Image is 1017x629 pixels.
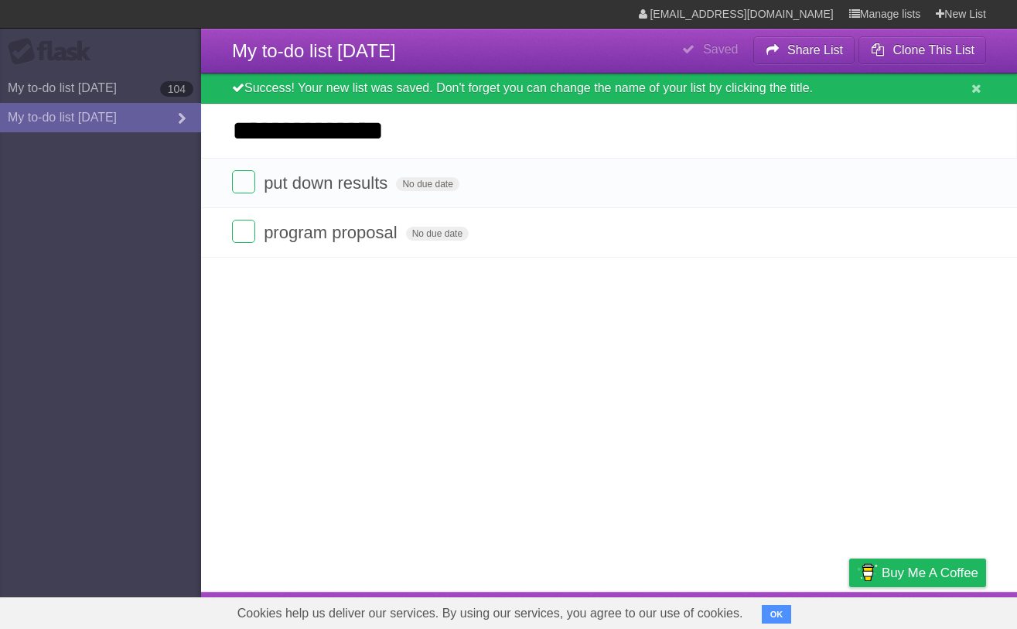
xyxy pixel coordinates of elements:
[882,559,978,586] span: Buy me a coffee
[889,596,986,625] a: Suggest a feature
[232,40,396,61] span: My to-do list [DATE]
[643,596,676,625] a: About
[222,598,759,629] span: Cookies help us deliver our services. By using our services, you agree to our use of cookies.
[829,596,869,625] a: Privacy
[694,596,757,625] a: Developers
[264,223,401,242] span: program proposal
[857,559,878,586] img: Buy me a coffee
[8,38,101,66] div: Flask
[703,43,738,56] b: Saved
[753,36,855,64] button: Share List
[849,559,986,587] a: Buy me a coffee
[776,596,811,625] a: Terms
[232,170,255,193] label: Done
[787,43,843,56] b: Share List
[406,227,469,241] span: No due date
[892,43,974,56] b: Clone This List
[762,605,792,624] button: OK
[396,177,459,191] span: No due date
[232,220,255,243] label: Done
[858,36,986,64] button: Clone This List
[264,173,391,193] span: put down results
[201,73,1017,104] div: Success! Your new list was saved. Don't forget you can change the name of your list by clicking t...
[160,81,193,97] b: 104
